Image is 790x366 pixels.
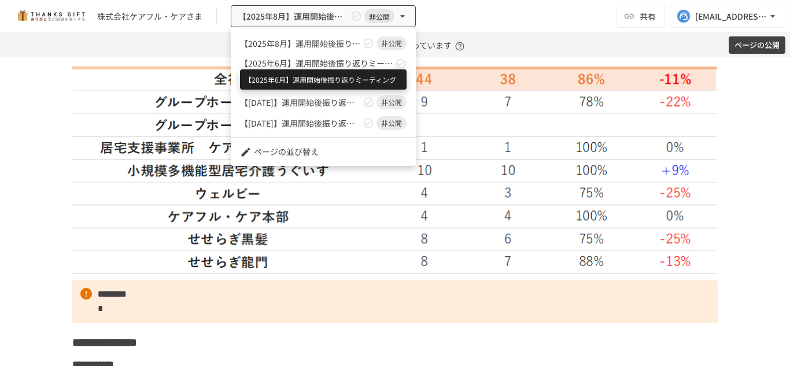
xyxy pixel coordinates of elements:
span: 【2025年6月】運用開始後振り返りミーティング [240,57,393,69]
span: 【2025年8月】運用開始後振り返りミーティング [240,38,360,50]
span: 【[DATE]】運用開始後振り返りミーティング [240,117,360,130]
li: ページの並び替え [231,142,416,161]
span: 非公開 [376,118,407,128]
span: 【2025年4月】運用開始後振り返りミーティング [240,76,393,88]
span: 【[DATE]】運用開始後振り返りミーティング [240,97,360,109]
span: 非公開 [376,38,407,49]
span: 非公開 [376,97,407,108]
